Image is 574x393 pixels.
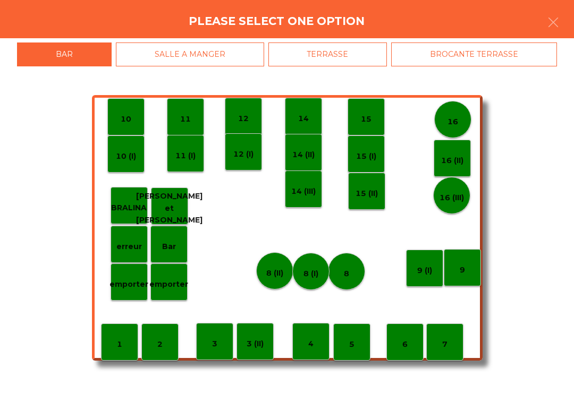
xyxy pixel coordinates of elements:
[233,148,254,160] p: 12 (I)
[356,187,378,200] p: 15 (II)
[344,268,349,280] p: 8
[391,42,557,66] div: BROCANTE TERRASSE
[442,338,448,351] p: 7
[189,13,365,29] h4: Please select one option
[266,267,283,279] p: 8 (II)
[238,113,249,125] p: 12
[291,185,316,198] p: 14 (III)
[308,338,314,350] p: 4
[460,264,465,276] p: 9
[247,338,264,350] p: 3 (II)
[361,113,372,125] p: 15
[175,150,196,162] p: 11 (I)
[162,241,176,253] p: Bar
[298,113,309,125] p: 14
[440,192,464,204] p: 16 (III)
[109,278,148,291] p: emporter
[441,155,463,167] p: 16 (II)
[116,241,142,253] p: erreur
[417,264,432,277] p: 9 (I)
[117,338,122,351] p: 1
[111,202,147,214] p: BRALINA
[402,338,408,351] p: 6
[180,113,191,125] p: 11
[149,278,188,291] p: emporter
[136,190,202,226] p: [PERSON_NAME] et [PERSON_NAME]
[349,338,354,351] p: 5
[157,338,163,351] p: 2
[116,42,264,66] div: SALLE A MANGER
[292,149,315,161] p: 14 (II)
[356,150,376,163] p: 15 (I)
[17,42,112,66] div: BAR
[268,42,387,66] div: TERRASSE
[116,150,136,163] p: 10 (I)
[121,113,131,125] p: 10
[303,268,318,280] p: 8 (I)
[212,338,217,350] p: 3
[448,116,458,128] p: 16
